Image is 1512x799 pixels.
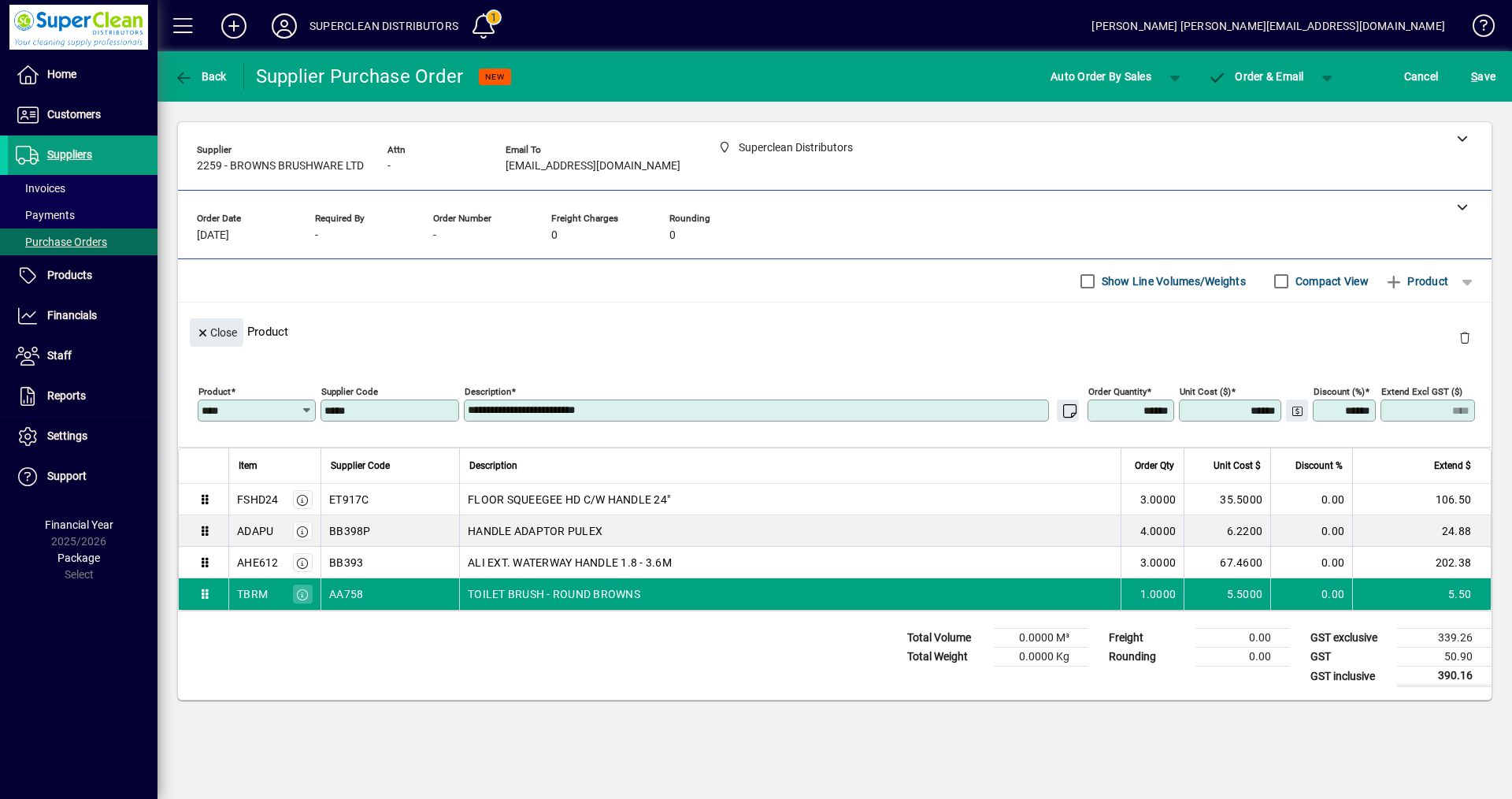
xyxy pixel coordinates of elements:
[1270,515,1352,547] td: 0.00
[1352,578,1491,610] td: 5.50
[465,386,511,397] mat-label: Description
[8,296,157,336] a: Financials
[1381,386,1462,397] mat-label: Extend excl GST ($)
[1101,629,1195,648] td: Freight
[8,377,157,416] a: Reports
[8,175,157,202] a: Invoices
[469,457,517,474] span: Description
[1101,648,1195,667] td: Rounding
[1088,386,1147,397] mat-label: Order Quantity
[1384,269,1448,294] span: Product
[1352,484,1491,515] td: 106.50
[1471,70,1477,83] span: S
[47,349,72,362] span: Staff
[1303,629,1397,648] td: GST exclusive
[506,160,680,173] span: [EMAIL_ADDRESS][DOMAIN_NAME]
[1352,547,1491,578] td: 202.38
[8,256,157,295] a: Products
[1200,62,1312,91] button: Order & Email
[1121,547,1184,578] td: 3.0000
[8,336,157,376] a: Staff
[309,13,458,39] div: SUPERCLEAN DISTRIBUTORS
[315,229,318,242] span: -
[45,518,113,531] span: Financial Year
[178,303,1492,360] div: Product
[433,229,436,242] span: -
[16,182,65,195] span: Invoices
[899,648,994,667] td: Total Weight
[468,523,602,539] span: HANDLE ADAPTOR PULEX
[321,515,459,547] td: BB398P
[259,12,309,40] button: Profile
[321,547,459,578] td: BB393
[1434,457,1471,474] span: Extend $
[47,429,87,442] span: Settings
[47,108,101,121] span: Customers
[331,457,390,474] span: Supplier Code
[1184,515,1270,547] td: 6.2200
[1099,273,1246,289] label: Show Line Volumes/Weights
[1397,629,1492,648] td: 339.26
[1461,3,1492,54] a: Knowledge Base
[47,68,76,80] span: Home
[1043,62,1159,91] button: Auto Order By Sales
[1121,578,1184,610] td: 1.0000
[669,229,676,242] span: 0
[198,386,231,397] mat-label: Product
[387,160,391,173] span: -
[468,492,670,507] span: FLOOR SQUEEGEE HD C/W HANDLE 24"
[1051,64,1151,89] span: Auto Order By Sales
[47,389,86,402] span: Reports
[1292,273,1369,289] label: Compact View
[321,386,378,397] mat-label: Supplier Code
[1270,484,1352,515] td: 0.00
[196,320,237,346] span: Close
[1397,648,1492,667] td: 50.90
[1397,667,1492,686] td: 390.16
[1135,457,1174,474] span: Order Qty
[1446,330,1484,344] app-page-header-button: Delete
[47,309,97,321] span: Financials
[1295,457,1343,474] span: Discount %
[1195,629,1290,648] td: 0.00
[157,62,244,91] app-page-header-button: Back
[209,12,259,40] button: Add
[47,470,87,482] span: Support
[237,586,268,602] div: TBRM
[186,325,247,339] app-page-header-button: Close
[197,229,229,242] span: [DATE]
[8,95,157,135] a: Customers
[190,318,243,347] button: Close
[16,209,75,221] span: Payments
[1400,62,1443,91] button: Cancel
[1184,578,1270,610] td: 5.5000
[1314,386,1365,397] mat-label: Discount (%)
[468,555,672,570] span: ALI EXT. WATERWAY HANDLE 1.8 - 3.6M
[8,457,157,496] a: Support
[1184,484,1270,515] td: 35.5000
[197,160,364,173] span: 2259 - BROWNS BRUSHWARE LTD
[1467,62,1499,91] button: Save
[1377,267,1456,295] button: Product
[1446,318,1484,356] button: Delete
[468,586,640,602] span: TOILET BRUSH - ROUND BROWNS
[1214,457,1261,474] span: Unit Cost $
[1270,578,1352,610] td: 0.00
[16,236,107,248] span: Purchase Orders
[994,629,1088,648] td: 0.0000 M³
[899,629,994,648] td: Total Volume
[1471,64,1495,89] span: ave
[237,492,279,507] div: FSHD24
[170,62,231,91] button: Back
[1286,399,1308,422] button: Change Price Levels
[321,578,459,610] td: AA758
[237,555,279,570] div: AHE612
[1091,13,1445,39] div: [PERSON_NAME] [PERSON_NAME][EMAIL_ADDRESS][DOMAIN_NAME]
[8,229,157,255] a: Purchase Orders
[8,55,157,95] a: Home
[1121,515,1184,547] td: 4.0000
[239,457,258,474] span: Item
[57,552,100,564] span: Package
[551,229,558,242] span: 0
[1184,547,1270,578] td: 67.4600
